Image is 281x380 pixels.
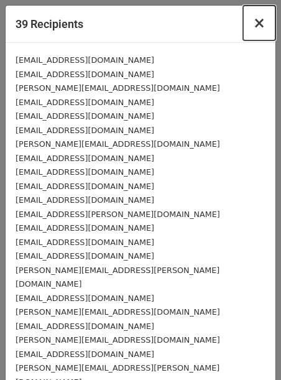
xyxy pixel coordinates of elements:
[16,350,154,359] small: [EMAIL_ADDRESS][DOMAIN_NAME]
[16,83,220,93] small: [PERSON_NAME][EMAIL_ADDRESS][DOMAIN_NAME]
[16,154,154,163] small: [EMAIL_ADDRESS][DOMAIN_NAME]
[243,6,275,40] button: Close
[16,307,220,317] small: [PERSON_NAME][EMAIL_ADDRESS][DOMAIN_NAME]
[16,111,154,121] small: [EMAIL_ADDRESS][DOMAIN_NAME]
[16,238,154,247] small: [EMAIL_ADDRESS][DOMAIN_NAME]
[16,294,154,303] small: [EMAIL_ADDRESS][DOMAIN_NAME]
[16,167,154,177] small: [EMAIL_ADDRESS][DOMAIN_NAME]
[16,98,154,107] small: [EMAIL_ADDRESS][DOMAIN_NAME]
[16,322,154,331] small: [EMAIL_ADDRESS][DOMAIN_NAME]
[16,55,154,65] small: [EMAIL_ADDRESS][DOMAIN_NAME]
[219,320,281,380] iframe: Chat Widget
[16,182,154,191] small: [EMAIL_ADDRESS][DOMAIN_NAME]
[16,139,220,149] small: [PERSON_NAME][EMAIL_ADDRESS][DOMAIN_NAME]
[16,126,154,135] small: [EMAIL_ADDRESS][DOMAIN_NAME]
[16,16,83,32] h5: 39 Recipients
[16,70,154,79] small: [EMAIL_ADDRESS][DOMAIN_NAME]
[16,335,220,345] small: [PERSON_NAME][EMAIL_ADDRESS][DOMAIN_NAME]
[16,266,219,289] small: [PERSON_NAME][EMAIL_ADDRESS][PERSON_NAME][DOMAIN_NAME]
[16,195,154,205] small: [EMAIL_ADDRESS][DOMAIN_NAME]
[16,223,154,233] small: [EMAIL_ADDRESS][DOMAIN_NAME]
[16,251,154,261] small: [EMAIL_ADDRESS][DOMAIN_NAME]
[16,210,220,219] small: [EMAIL_ADDRESS][PERSON_NAME][DOMAIN_NAME]
[253,14,265,32] span: ×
